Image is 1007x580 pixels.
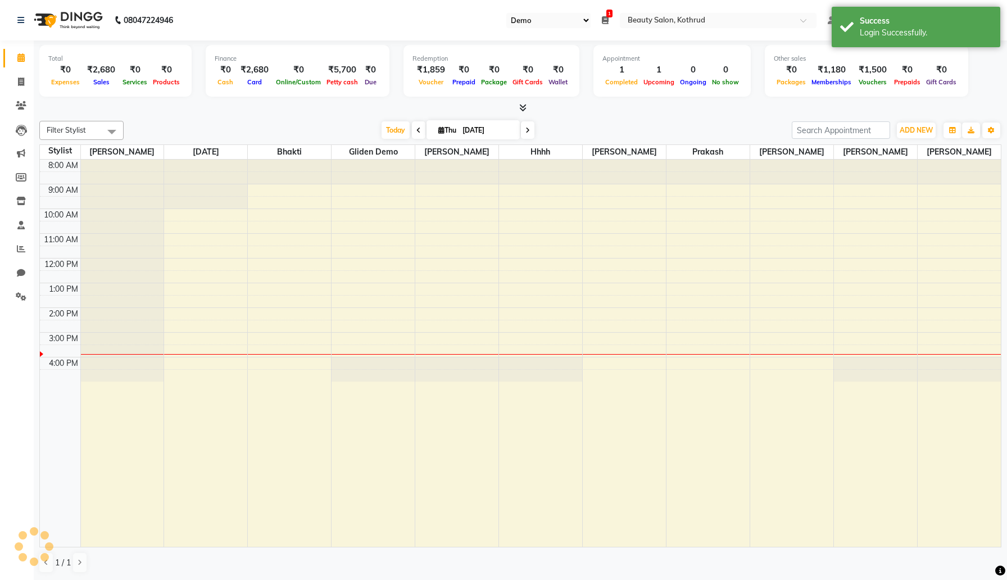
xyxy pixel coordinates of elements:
span: [PERSON_NAME] [918,145,1001,159]
div: Redemption [412,54,570,64]
span: Gift Cards [923,78,959,86]
span: Upcoming [641,78,677,86]
span: Vouchers [856,78,890,86]
div: ₹0 [273,64,324,76]
div: ₹1,859 [412,64,450,76]
span: No show [709,78,742,86]
div: 3:00 PM [47,333,80,345]
button: ADD NEW [897,123,936,138]
div: 1:00 PM [47,283,80,295]
div: Total [48,54,183,64]
div: 2:00 PM [47,308,80,320]
span: Products [150,78,183,86]
div: Finance [215,54,380,64]
div: 1 [641,64,677,76]
span: Prakash [666,145,750,159]
div: 0 [677,64,709,76]
span: [DATE] [164,145,247,159]
div: ₹0 [510,64,546,76]
span: Memberships [809,78,854,86]
div: Appointment [602,54,742,64]
span: Expenses [48,78,83,86]
span: Cash [215,78,236,86]
span: Prepaid [450,78,478,86]
span: Wallet [546,78,570,86]
div: ₹0 [923,64,959,76]
span: Ongoing [677,78,709,86]
span: Thu [436,126,459,134]
span: Services [120,78,150,86]
span: Packages [774,78,809,86]
div: ₹2,680 [83,64,120,76]
span: [PERSON_NAME] [750,145,833,159]
span: [PERSON_NAME] [834,145,917,159]
div: ₹0 [450,64,478,76]
span: Gift Cards [510,78,546,86]
div: ₹0 [546,64,570,76]
span: Hhhh [499,145,582,159]
span: Petty cash [324,78,361,86]
div: ₹0 [120,64,150,76]
div: 0 [709,64,742,76]
div: 11:00 AM [42,234,80,246]
span: Due [362,78,379,86]
div: ₹0 [361,64,380,76]
img: logo [29,4,106,36]
div: ₹0 [891,64,923,76]
span: Gliden Demo [332,145,415,159]
div: ₹2,680 [236,64,273,76]
div: 9:00 AM [46,184,80,196]
span: Prepaids [891,78,923,86]
span: Online/Custom [273,78,324,86]
div: ₹0 [478,64,510,76]
b: 08047224946 [124,4,173,36]
div: 1 [602,64,641,76]
div: 10:00 AM [42,209,80,221]
span: Today [382,121,410,139]
div: ₹0 [774,64,809,76]
div: Login Successfully. [860,27,992,39]
input: 2025-09-04 [459,122,515,139]
span: Completed [602,78,641,86]
span: [PERSON_NAME] [81,145,164,159]
div: Stylist [40,145,80,157]
span: Bhakti [248,145,331,159]
span: [PERSON_NAME] [583,145,666,159]
div: ₹5,700 [324,64,361,76]
span: Filter Stylist [47,125,86,134]
div: ₹0 [48,64,83,76]
div: Success [860,15,992,27]
div: ₹1,500 [854,64,891,76]
a: 1 [602,15,609,25]
span: Package [478,78,510,86]
div: Other sales [774,54,959,64]
span: [PERSON_NAME] [415,145,498,159]
div: ₹0 [215,64,236,76]
span: 1 [606,10,613,17]
span: Card [244,78,265,86]
span: ADD NEW [900,126,933,134]
span: 1 / 1 [55,557,71,569]
span: Voucher [416,78,446,86]
div: ₹0 [150,64,183,76]
div: ₹1,180 [809,64,854,76]
div: 12:00 PM [42,259,80,270]
div: 4:00 PM [47,357,80,369]
div: 8:00 AM [46,160,80,171]
span: Sales [90,78,112,86]
input: Search Appointment [792,121,890,139]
